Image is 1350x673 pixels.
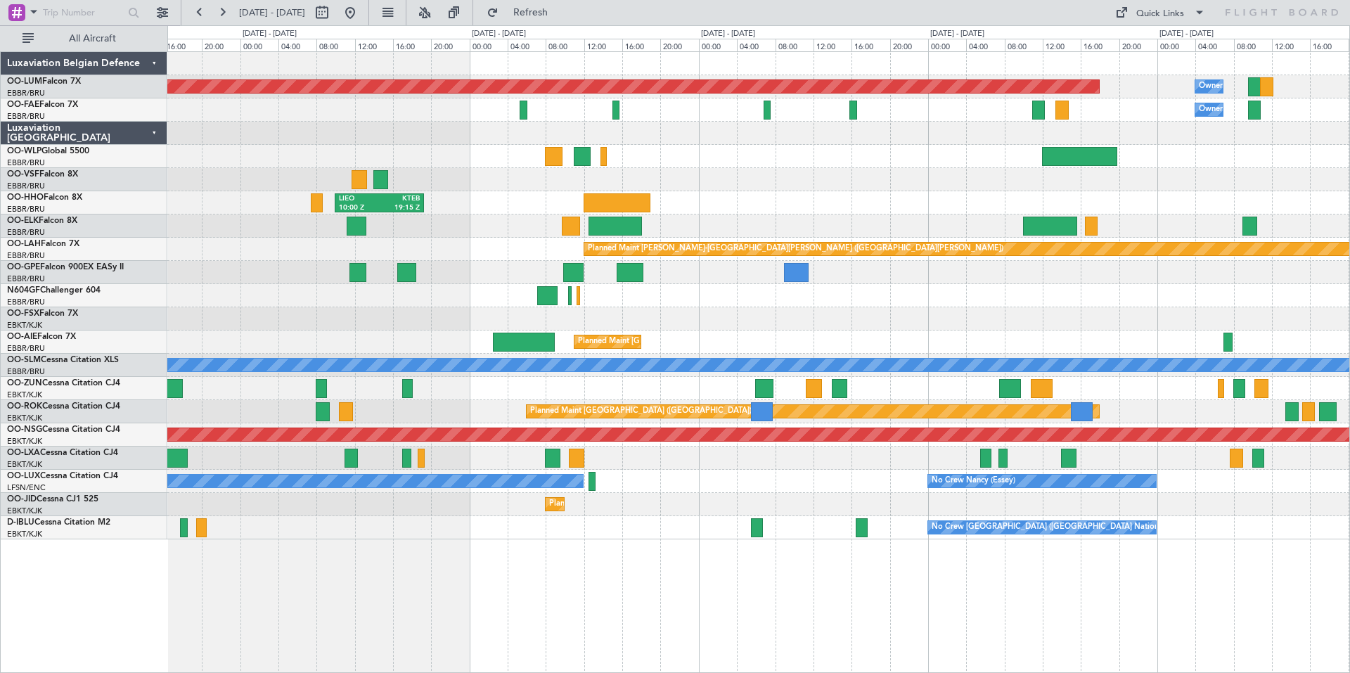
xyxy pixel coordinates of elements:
span: OO-GPE [7,263,40,271]
div: 20:00 [1119,39,1157,51]
div: 08:00 [316,39,354,51]
div: 12:00 [355,39,393,51]
a: EBBR/BRU [7,204,45,214]
span: OO-FAE [7,101,39,109]
div: Owner Melsbroek Air Base [1199,99,1294,120]
a: OO-LUXCessna Citation CJ4 [7,472,118,480]
span: D-IBLU [7,518,34,527]
div: 04:00 [1195,39,1233,51]
a: EBBR/BRU [7,366,45,377]
a: EBBR/BRU [7,343,45,354]
span: [DATE] - [DATE] [239,6,305,19]
div: Planned Maint [GEOGRAPHIC_DATA] ([GEOGRAPHIC_DATA]) [578,331,799,352]
div: 20:00 [431,39,469,51]
span: OO-FSX [7,309,39,318]
span: OO-LUM [7,77,42,86]
a: EBKT/KJK [7,436,42,447]
a: D-IBLUCessna Citation M2 [7,518,110,527]
span: OO-ROK [7,402,42,411]
a: OO-GPEFalcon 900EX EASy II [7,263,124,271]
div: 04:00 [508,39,546,51]
a: N604GFChallenger 604 [7,286,101,295]
span: OO-ELK [7,217,39,225]
a: EBKT/KJK [7,506,42,516]
div: 00:00 [470,39,508,51]
div: 20:00 [890,39,928,51]
a: OO-NSGCessna Citation CJ4 [7,425,120,434]
div: 12:00 [1272,39,1310,51]
div: 00:00 [240,39,278,51]
div: 12:00 [1043,39,1081,51]
a: EBBR/BRU [7,274,45,284]
button: Refresh [480,1,565,24]
a: OO-HHOFalcon 8X [7,193,82,202]
div: 20:00 [660,39,698,51]
span: OO-LAH [7,240,41,248]
div: No Crew [GEOGRAPHIC_DATA] ([GEOGRAPHIC_DATA] National) [932,517,1167,538]
a: EBBR/BRU [7,111,45,122]
div: 10:00 Z [339,203,379,213]
a: OO-AIEFalcon 7X [7,333,76,341]
div: 16:00 [164,39,202,51]
a: EBBR/BRU [7,158,45,168]
span: Refresh [501,8,560,18]
a: EBBR/BRU [7,227,45,238]
a: OO-LXACessna Citation CJ4 [7,449,118,457]
div: 19:15 Z [380,203,420,213]
a: OO-LUMFalcon 7X [7,77,81,86]
a: EBKT/KJK [7,320,42,331]
a: OO-VSFFalcon 8X [7,170,78,179]
div: 16:00 [1310,39,1348,51]
span: OO-ZUN [7,379,42,387]
div: 16:00 [1081,39,1119,51]
span: OO-SLM [7,356,41,364]
a: EBBR/BRU [7,181,45,191]
button: All Aircraft [15,27,153,50]
div: 12:00 [814,39,851,51]
a: EBBR/BRU [7,88,45,98]
span: OO-JID [7,495,37,504]
a: EBBR/BRU [7,297,45,307]
div: 08:00 [1005,39,1043,51]
a: OO-ELKFalcon 8X [7,217,77,225]
a: LFSN/ENC [7,482,46,493]
div: No Crew Nancy (Essey) [932,470,1015,492]
div: Planned Maint [GEOGRAPHIC_DATA] ([GEOGRAPHIC_DATA]) [530,401,752,422]
a: OO-LAHFalcon 7X [7,240,79,248]
div: KTEB [380,194,420,204]
div: 16:00 [851,39,889,51]
span: OO-WLP [7,147,41,155]
a: OO-FSXFalcon 7X [7,309,78,318]
div: 04:00 [737,39,775,51]
div: 04:00 [278,39,316,51]
a: OO-FAEFalcon 7X [7,101,78,109]
div: 04:00 [966,39,1004,51]
span: N604GF [7,286,40,295]
div: [DATE] - [DATE] [243,28,297,40]
a: EBBR/BRU [7,250,45,261]
a: OO-SLMCessna Citation XLS [7,356,119,364]
div: Planned Maint [PERSON_NAME]-[GEOGRAPHIC_DATA][PERSON_NAME] ([GEOGRAPHIC_DATA][PERSON_NAME]) [588,238,1003,259]
button: Quick Links [1108,1,1212,24]
span: All Aircraft [37,34,148,44]
span: OO-LXA [7,449,40,457]
div: 12:00 [584,39,622,51]
div: 16:00 [393,39,431,51]
span: OO-LUX [7,472,40,480]
div: 00:00 [928,39,966,51]
span: OO-HHO [7,193,44,202]
div: Quick Links [1136,7,1184,21]
div: [DATE] - [DATE] [701,28,755,40]
div: 20:00 [202,39,240,51]
input: Trip Number [43,2,124,23]
span: OO-VSF [7,170,39,179]
a: OO-WLPGlobal 5500 [7,147,89,155]
span: OO-AIE [7,333,37,341]
div: 00:00 [1157,39,1195,51]
div: 08:00 [1234,39,1272,51]
a: EBKT/KJK [7,459,42,470]
a: OO-ZUNCessna Citation CJ4 [7,379,120,387]
a: EBKT/KJK [7,390,42,400]
div: Planned Maint Kortrijk-[GEOGRAPHIC_DATA] [549,494,713,515]
div: [DATE] - [DATE] [930,28,984,40]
